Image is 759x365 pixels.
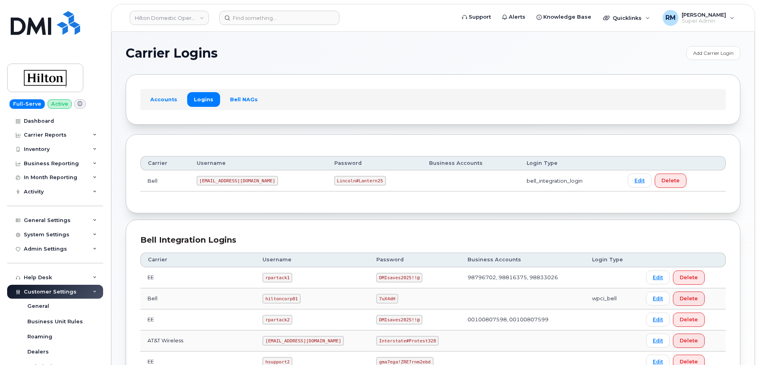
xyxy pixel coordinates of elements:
code: [EMAIL_ADDRESS][DOMAIN_NAME] [197,176,278,185]
th: Login Type [585,253,639,267]
span: Delete [680,295,698,302]
th: Username [190,156,327,170]
td: EE [140,309,255,330]
a: Edit [646,292,670,305]
a: Edit [646,270,670,284]
td: 98796702, 98816375, 98833026 [460,267,585,288]
a: Edit [628,174,652,187]
button: Delete [655,174,686,188]
a: Logins [187,92,220,106]
th: Carrier [140,253,255,267]
td: EE [140,267,255,288]
code: DMIsaves2025!!@ [376,315,422,324]
td: bell_integration_login [519,170,621,191]
th: Business Accounts [460,253,585,267]
code: Interstate#Protest328 [376,336,439,346]
code: DMIsaves2025!!@ [376,273,422,282]
a: Bell NAGs [223,92,264,106]
th: Password [327,156,422,170]
code: [EMAIL_ADDRESS][DOMAIN_NAME] [263,336,344,346]
td: 00100807598, 00100807599 [460,309,585,330]
th: Password [369,253,460,267]
code: hiltoncorp01 [263,294,300,303]
th: Username [255,253,369,267]
code: 7uX4dH [376,294,398,303]
code: rpartack1 [263,273,292,282]
span: Delete [680,316,698,323]
button: Delete [673,334,705,348]
span: Delete [661,177,680,184]
button: Delete [673,313,705,327]
td: wpci_bell [585,288,639,309]
div: Bell Integration Logins [140,234,726,246]
td: AT&T Wireless [140,330,255,351]
a: Add Carrier Login [686,46,740,60]
a: Accounts [144,92,184,106]
code: Lincoln#Lantern25 [334,176,386,185]
iframe: Messenger Launcher [724,330,753,359]
span: Delete [680,337,698,344]
span: Carrier Logins [126,47,218,59]
code: rpartack2 [263,315,292,324]
button: Delete [673,292,705,306]
td: Bell [140,170,190,191]
a: Edit [646,334,670,348]
td: Bell [140,288,255,309]
a: Edit [646,313,670,326]
th: Login Type [519,156,621,170]
th: Carrier [140,156,190,170]
span: Delete [680,274,698,281]
th: Business Accounts [422,156,519,170]
button: Delete [673,270,705,285]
